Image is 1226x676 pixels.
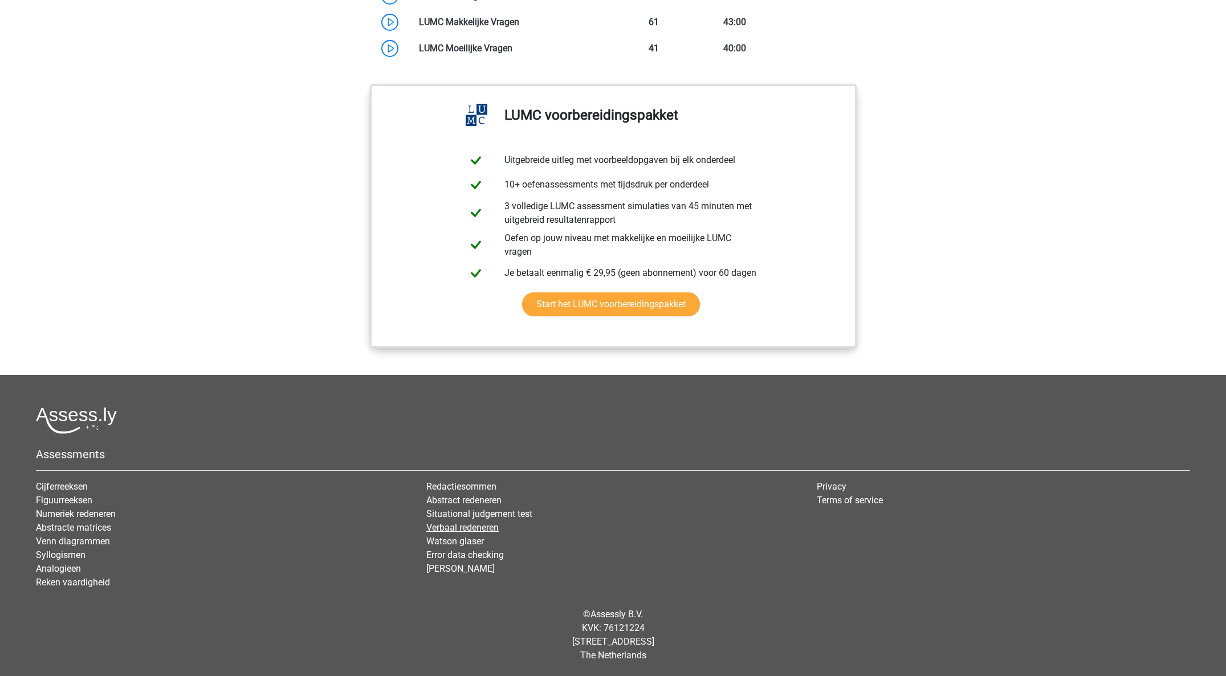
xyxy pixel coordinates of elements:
a: Analogieen [36,563,81,574]
div: © KVK: 76121224 [STREET_ADDRESS] The Netherlands [27,598,1199,671]
h5: Assessments [36,447,1190,461]
a: Privacy [817,481,846,492]
a: Watson glaser [426,536,484,547]
a: [PERSON_NAME] [426,563,495,574]
a: Situational judgement test [426,508,532,519]
a: Start het LUMC voorbereidingspakket [522,292,700,316]
a: Syllogismen [36,549,85,560]
a: Cijferreeksen [36,481,88,492]
a: Terms of service [817,495,883,506]
a: Abstracte matrices [36,522,111,533]
a: Redactiesommen [426,481,496,492]
div: LUMC Moeilijke Vragen [410,42,613,55]
a: Reken vaardigheid [36,577,110,588]
a: Figuurreeksen [36,495,92,506]
div: LUMC Makkelijke Vragen [410,15,613,29]
img: Assessly logo [36,407,117,434]
a: Numeriek redeneren [36,508,116,519]
a: Abstract redeneren [426,495,502,506]
a: Error data checking [426,549,504,560]
a: Assessly B.V. [590,609,643,620]
a: Venn diagrammen [36,536,110,547]
a: Verbaal redeneren [426,522,499,533]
